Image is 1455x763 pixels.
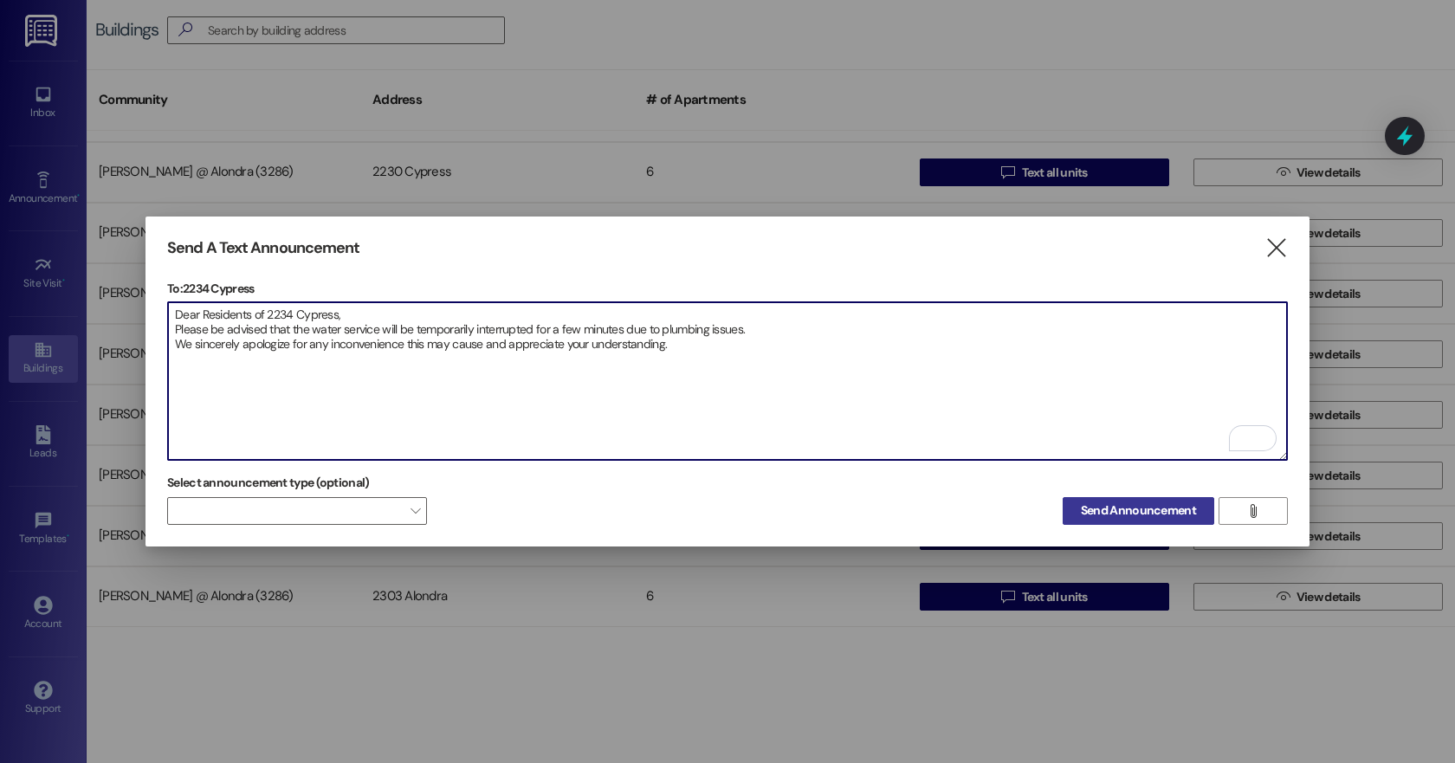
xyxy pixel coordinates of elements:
i:  [1264,239,1288,257]
p: To: 2234 Cypress [167,280,1288,297]
i:  [1246,504,1259,518]
span: Send Announcement [1081,501,1196,520]
label: Select announcement type (optional) [167,469,370,496]
button: Send Announcement [1063,497,1214,525]
div: To enrich screen reader interactions, please activate Accessibility in Grammarly extension settings [167,301,1288,461]
h3: Send A Text Announcement [167,238,359,258]
textarea: To enrich screen reader interactions, please activate Accessibility in Grammarly extension settings [168,302,1287,460]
